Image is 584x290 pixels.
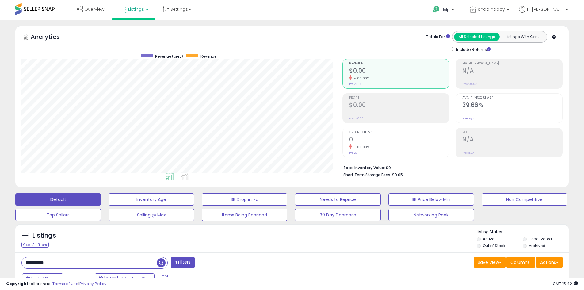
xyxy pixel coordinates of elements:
[64,276,92,282] span: Compared to:
[454,33,500,41] button: All Selected Listings
[104,276,147,282] span: [DATE]-30 - Aug-05
[388,209,474,221] button: Networking Rack
[483,236,494,242] label: Active
[426,34,450,40] div: Totals For
[478,6,505,12] span: shop happy
[95,273,155,284] button: [DATE]-30 - Aug-05
[109,193,194,206] button: Inventory Age
[519,6,568,20] a: Hi [PERSON_NAME]
[448,46,498,53] div: Include Returns
[349,62,449,65] span: Revenue
[349,96,449,100] span: Profit
[31,276,55,282] span: Last 7 Days
[202,209,287,221] button: Items Being Repriced
[462,117,474,120] small: Prev: N/A
[349,136,449,144] h2: 0
[295,209,380,221] button: 30 Day Decrease
[482,193,567,206] button: Non Competitive
[6,281,106,287] div: seller snap | |
[529,236,552,242] label: Deactivated
[171,257,195,268] button: Filters
[349,131,449,134] span: Ordered Items
[349,102,449,110] h2: $0.00
[352,145,369,149] small: -100.00%
[462,151,474,155] small: Prev: N/A
[499,33,545,41] button: Listings With Cost
[428,1,460,20] a: Help
[79,281,106,287] a: Privacy Policy
[349,67,449,75] h2: $0.00
[343,172,391,177] b: Short Term Storage Fees:
[553,281,578,287] span: 2025-08-13 15:42 GMT
[462,102,562,110] h2: 39.66%
[510,259,530,265] span: Columns
[6,281,29,287] strong: Copyright
[462,131,562,134] span: ROI
[527,6,564,12] span: Hi [PERSON_NAME]
[474,257,506,268] button: Save View
[32,231,56,240] h5: Listings
[462,136,562,144] h2: N/A
[388,193,474,206] button: BB Price Below Min
[109,209,194,221] button: Selling @ Max
[22,273,63,284] button: Last 7 Days
[31,33,72,43] h5: Analytics
[15,209,101,221] button: Top Sellers
[202,193,287,206] button: BB Drop in 7d
[155,54,183,59] span: Revenue (prev)
[392,172,403,178] span: $0.05
[352,76,369,81] small: -100.00%
[432,6,440,13] i: Get Help
[128,6,144,12] span: Listings
[15,193,101,206] button: Default
[462,82,477,86] small: Prev: 0.00%
[506,257,535,268] button: Columns
[84,6,104,12] span: Overview
[21,242,49,248] div: Clear All Filters
[349,117,364,120] small: Prev: $0.00
[462,62,562,65] span: Profit [PERSON_NAME]
[477,229,569,235] p: Listing States:
[536,257,563,268] button: Actions
[462,96,562,100] span: Avg. Buybox Share
[343,164,558,171] li: $0
[343,165,385,170] b: Total Inventory Value:
[529,243,545,248] label: Archived
[200,54,216,59] span: Revenue
[441,7,450,12] span: Help
[462,67,562,75] h2: N/A
[349,82,362,86] small: Prev: $162
[483,243,505,248] label: Out of Stock
[295,193,380,206] button: Needs to Reprice
[52,281,78,287] a: Terms of Use
[349,151,358,155] small: Prev: 3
